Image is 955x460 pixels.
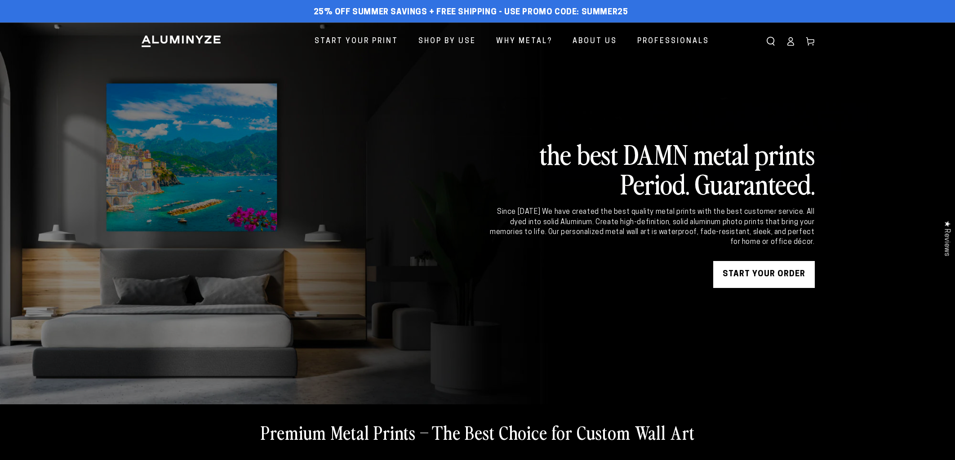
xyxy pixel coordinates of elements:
[637,35,709,48] span: Professionals
[261,420,695,444] h2: Premium Metal Prints – The Best Choice for Custom Wall Art
[308,30,405,53] a: Start Your Print
[489,30,559,53] a: Why Metal?
[761,31,781,51] summary: Search our site
[314,8,628,18] span: 25% off Summer Savings + Free Shipping - Use Promo Code: SUMMER25
[418,35,476,48] span: Shop By Use
[489,207,815,248] div: Since [DATE] We have created the best quality metal prints with the best customer service. All dy...
[141,35,222,48] img: Aluminyze
[496,35,552,48] span: Why Metal?
[631,30,716,53] a: Professionals
[713,261,815,288] a: START YOUR Order
[315,35,398,48] span: Start Your Print
[566,30,624,53] a: About Us
[573,35,617,48] span: About Us
[938,213,955,263] div: Click to open Judge.me floating reviews tab
[489,139,815,198] h2: the best DAMN metal prints Period. Guaranteed.
[412,30,483,53] a: Shop By Use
